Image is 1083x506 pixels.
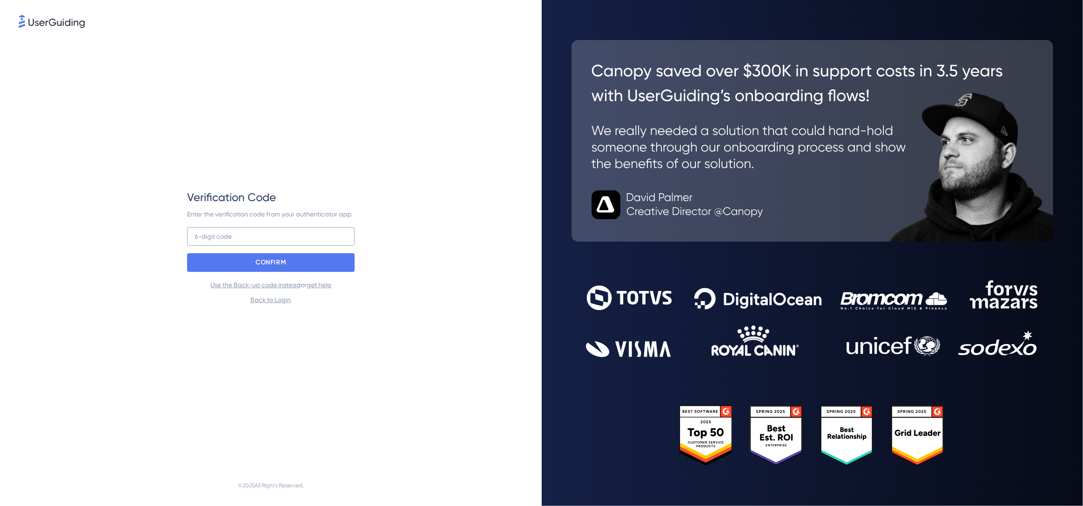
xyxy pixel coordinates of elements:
span: or [210,279,331,290]
a: Back to Login [250,296,291,304]
a: get help [307,281,331,289]
p: CONFIRM [256,255,286,270]
img: 25303e33045975176eb484905ab012ff.svg [679,405,945,466]
img: 9302ce2ac39453076f5bc0f2f2ca889b.svg [586,280,1039,358]
span: Enter the verification code from your authenticator app. [187,210,352,218]
a: Use the Back-up code instead [210,281,301,289]
img: 8faab4ba6bc7696a72372aa768b0286c.svg [19,15,85,28]
img: 26c0aa7c25a843aed4baddd2b5e0fa68.svg [572,40,1054,242]
span: © 2025 All Rights Reserved. [238,480,304,491]
input: 6-digit code [187,227,355,246]
span: Verification Code [187,190,276,205]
